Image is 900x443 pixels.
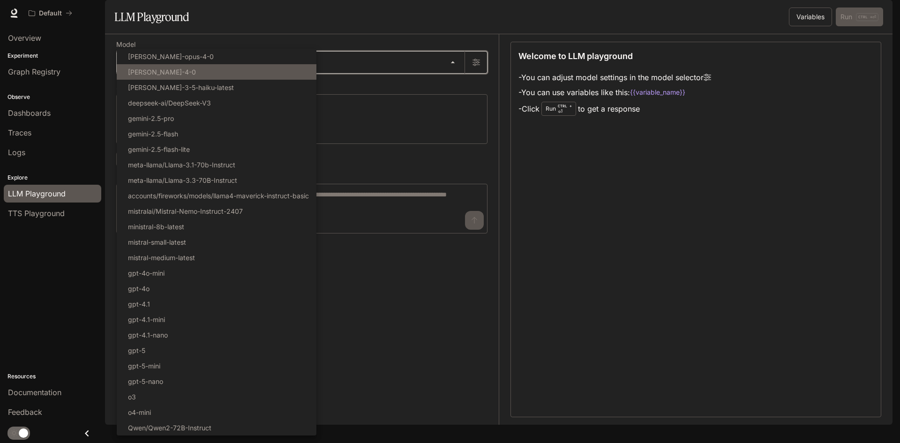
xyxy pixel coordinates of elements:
p: [PERSON_NAME]-3-5-haiku-latest [128,83,234,92]
p: [PERSON_NAME]-4-0 [128,67,196,77]
p: ministral-8b-latest [128,222,184,232]
p: gemini-2.5-pro [128,113,174,123]
p: accounts/fireworks/models/llama4-maverick-instruct-basic [128,191,309,201]
p: mistralai/Mistral-Nemo-Instruct-2407 [128,206,243,216]
p: gpt-4o [128,284,150,293]
p: gemini-2.5-flash [128,129,178,139]
p: gpt-4.1-nano [128,330,168,340]
p: gpt-4.1-mini [128,315,165,324]
p: deepseek-ai/DeepSeek-V3 [128,98,211,108]
p: gpt-5-nano [128,376,163,386]
p: gemini-2.5-flash-lite [128,144,190,154]
p: gpt-5-mini [128,361,160,371]
p: gpt-5 [128,345,145,355]
p: gpt-4.1 [128,299,150,309]
p: [PERSON_NAME]-opus-4-0 [128,52,214,61]
p: o4-mini [128,407,151,417]
p: o3 [128,392,136,402]
p: Qwen/Qwen2-72B-Instruct [128,423,211,433]
p: gpt-4o-mini [128,268,165,278]
p: meta-llama/Llama-3.1-70b-Instruct [128,160,235,170]
p: mistral-small-latest [128,237,186,247]
p: meta-llama/Llama-3.3-70B-Instruct [128,175,237,185]
p: mistral-medium-latest [128,253,195,263]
